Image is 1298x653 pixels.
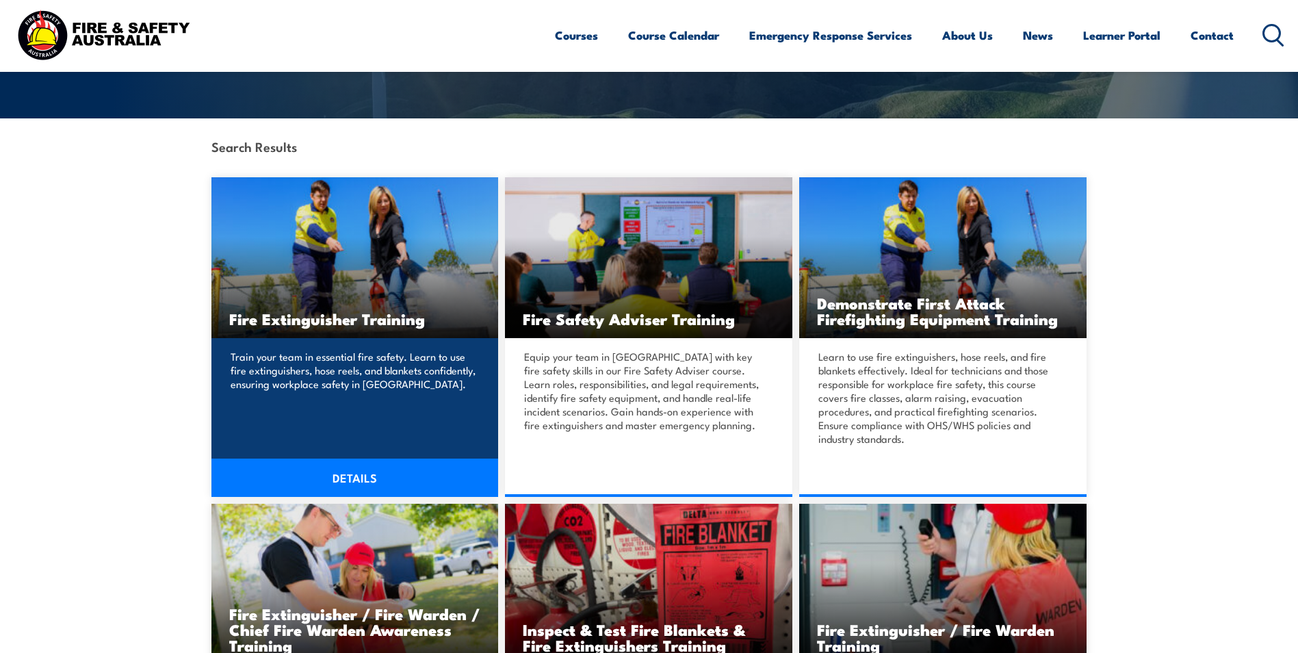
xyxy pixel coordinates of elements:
h3: Inspect & Test Fire Blankets & Fire Extinguishers Training [523,622,775,653]
strong: Search Results [211,137,297,155]
a: Emergency Response Services [749,17,912,53]
a: Fire Safety Adviser Training [505,177,792,338]
p: Train your team in essential fire safety. Learn to use fire extinguishers, hose reels, and blanke... [231,350,476,391]
h3: Fire Extinguisher Training [229,311,481,326]
p: Learn to use fire extinguishers, hose reels, and fire blankets effectively. Ideal for technicians... [818,350,1063,446]
a: Contact [1191,17,1234,53]
a: About Us [942,17,993,53]
p: Equip your team in [GEOGRAPHIC_DATA] with key fire safety skills in our Fire Safety Adviser cours... [524,350,769,432]
img: Demonstrate First Attack Firefighting Equipment [799,177,1087,338]
img: Fire Extinguisher Training [211,177,499,338]
a: Courses [555,17,598,53]
h3: Fire Safety Adviser Training [523,311,775,326]
a: Learner Portal [1083,17,1160,53]
a: Course Calendar [628,17,719,53]
a: Demonstrate First Attack Firefighting Equipment Training [799,177,1087,338]
h3: Demonstrate First Attack Firefighting Equipment Training [817,295,1069,326]
h3: Fire Extinguisher / Fire Warden Training [817,622,1069,653]
a: DETAILS [211,459,499,497]
h3: Fire Extinguisher / Fire Warden / Chief Fire Warden Awareness Training [229,606,481,653]
img: Fire Safety Advisor [505,177,792,338]
a: News [1023,17,1053,53]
